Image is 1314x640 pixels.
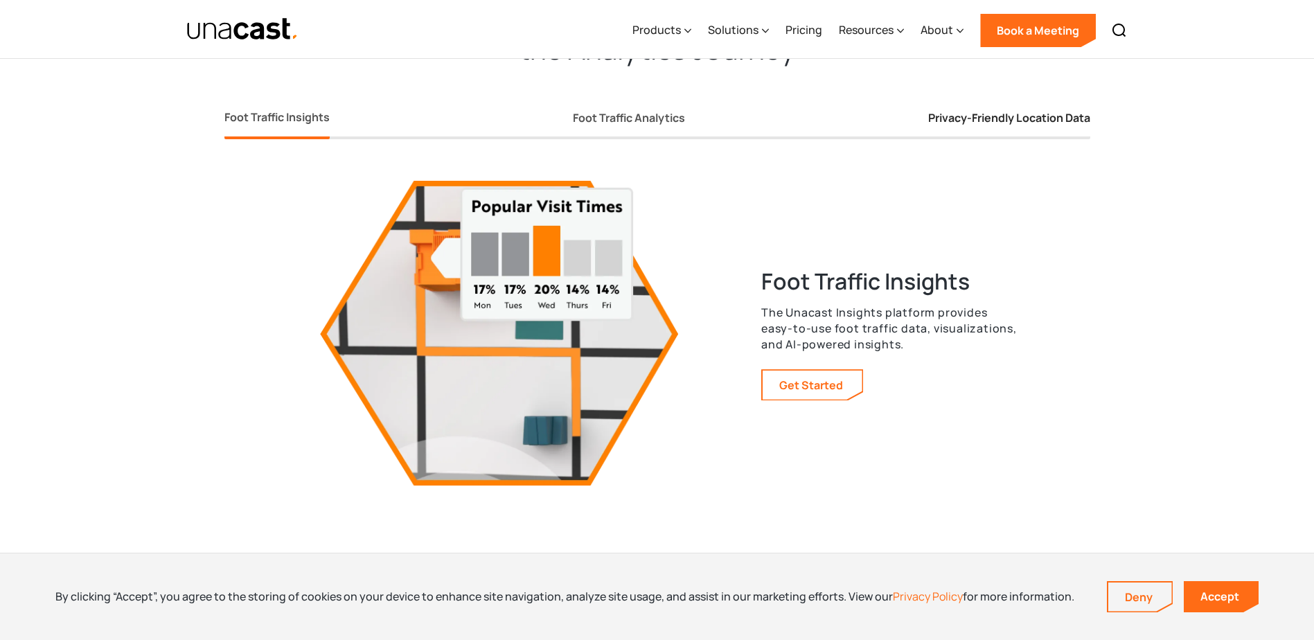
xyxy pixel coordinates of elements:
p: The Unacast Insights platform provides easy-to-use foot traffic data, visualizations, and AI-powe... [761,305,1019,353]
div: Solutions [708,2,769,59]
div: Resources [839,21,894,38]
a: home [186,17,299,42]
img: Unacast text logo [186,17,299,42]
h3: Foot Traffic Insights [761,266,1019,296]
div: By clicking “Accept”, you agree to the storing of cookies on your device to enhance site navigati... [55,589,1074,604]
a: Accept [1184,581,1259,612]
div: Foot Traffic Insights [224,109,330,125]
div: About [921,2,964,59]
a: Learn more about our foot traffic data [763,371,862,400]
a: Privacy Policy [893,589,963,604]
div: Privacy-Friendly Location Data [928,111,1090,125]
a: Book a Meeting [980,14,1096,47]
a: Deny [1108,583,1172,612]
div: Solutions [708,21,758,38]
div: Resources [839,2,904,59]
a: Pricing [785,2,822,59]
img: 3d visualization of city tile of the Foot Traffic Insights [295,181,703,486]
img: Search icon [1111,22,1128,39]
div: Products [632,21,681,38]
div: Foot Traffic Analytics [573,111,685,125]
div: Products [632,2,691,59]
div: About [921,21,953,38]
